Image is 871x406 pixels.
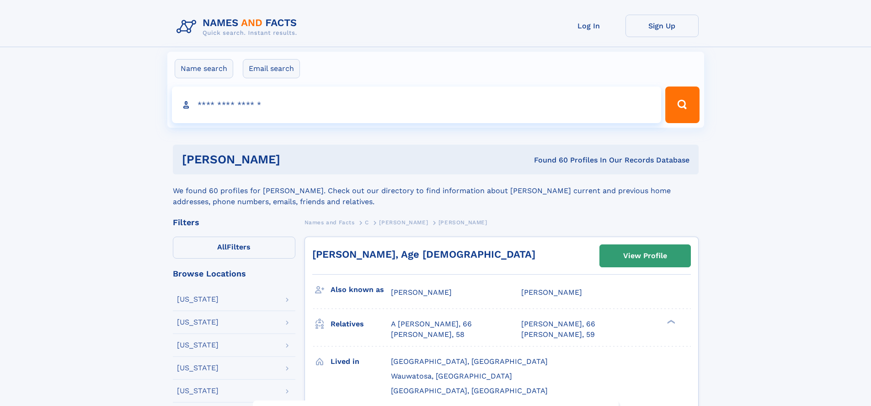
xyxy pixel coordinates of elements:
[391,330,465,340] a: [PERSON_NAME], 58
[600,245,690,267] a: View Profile
[331,354,391,369] h3: Lived in
[407,155,689,165] div: Found 60 Profiles In Our Records Database
[391,288,452,297] span: [PERSON_NAME]
[175,59,233,78] label: Name search
[521,288,582,297] span: [PERSON_NAME]
[305,217,355,228] a: Names and Facts
[391,372,512,380] span: Wauwatosa, [GEOGRAPHIC_DATA]
[521,319,595,329] a: [PERSON_NAME], 66
[391,319,472,329] a: A [PERSON_NAME], 66
[379,219,428,226] span: [PERSON_NAME]
[182,154,407,165] h1: [PERSON_NAME]
[391,386,548,395] span: [GEOGRAPHIC_DATA], [GEOGRAPHIC_DATA]
[625,15,699,37] a: Sign Up
[623,245,667,266] div: View Profile
[173,15,305,39] img: Logo Names and Facts
[665,87,699,123] button: Search Button
[331,282,391,298] h3: Also known as
[521,330,595,340] a: [PERSON_NAME], 59
[217,243,227,251] span: All
[365,217,369,228] a: C
[177,387,219,395] div: [US_STATE]
[365,219,369,226] span: C
[243,59,300,78] label: Email search
[173,237,295,259] label: Filters
[173,174,699,207] div: We found 60 profiles for [PERSON_NAME]. Check out our directory to find information about [PERSON...
[665,319,676,325] div: ❯
[173,218,295,227] div: Filters
[177,341,219,349] div: [US_STATE]
[172,87,662,123] input: search input
[379,217,428,228] a: [PERSON_NAME]
[312,249,535,260] a: [PERSON_NAME], Age [DEMOGRAPHIC_DATA]
[331,316,391,332] h3: Relatives
[552,15,625,37] a: Log In
[177,364,219,372] div: [US_STATE]
[177,296,219,303] div: [US_STATE]
[173,270,295,278] div: Browse Locations
[438,219,487,226] span: [PERSON_NAME]
[391,357,548,366] span: [GEOGRAPHIC_DATA], [GEOGRAPHIC_DATA]
[177,319,219,326] div: [US_STATE]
